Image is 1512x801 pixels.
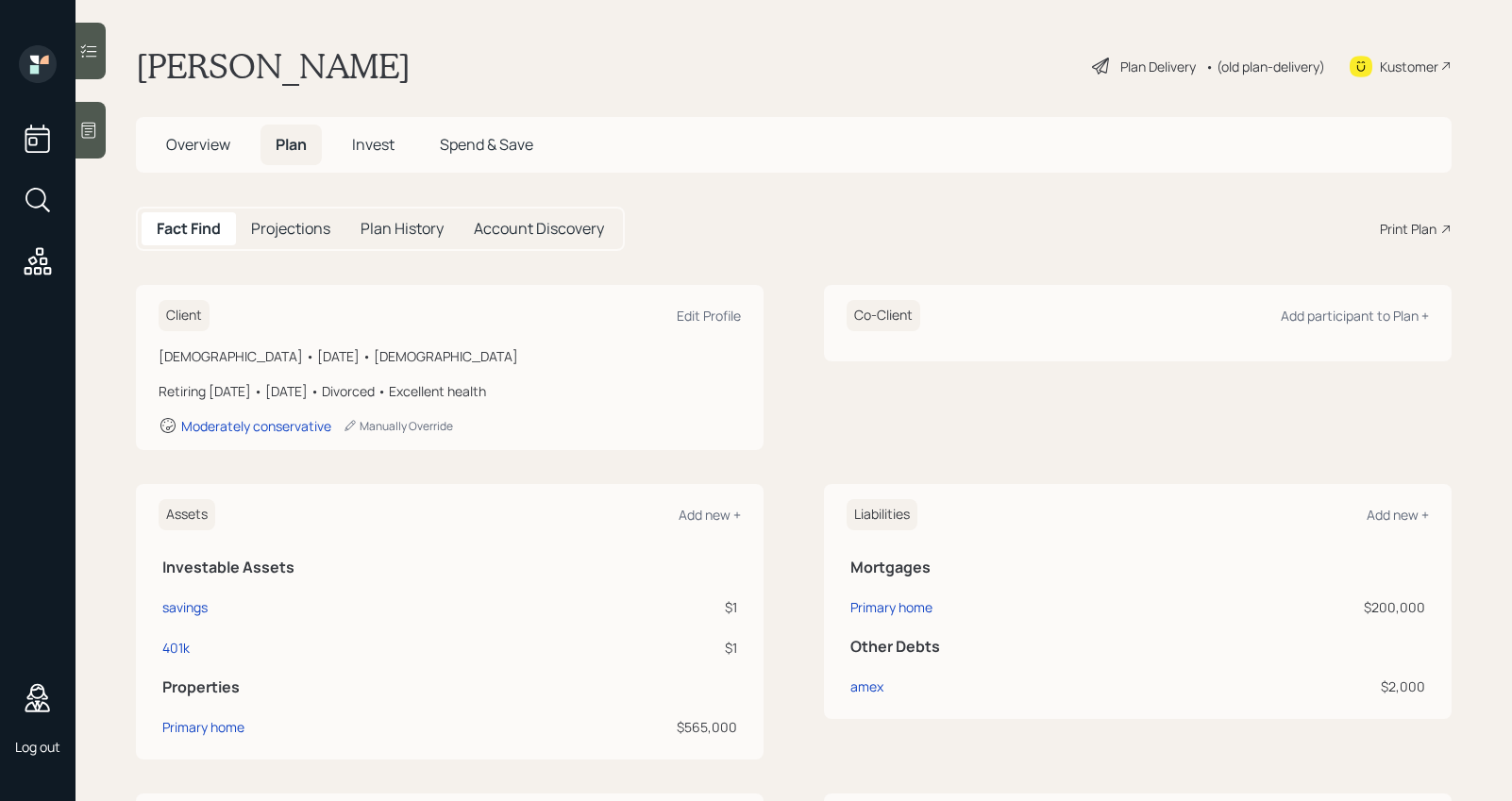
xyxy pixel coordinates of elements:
h5: Account Discovery [474,220,604,238]
div: Retiring [DATE] • [DATE] • Divorced • Excellent health [159,381,741,401]
h5: Fact Find [157,220,221,238]
h5: Investable Assets [162,559,737,576]
h5: Mortgages [850,559,1425,576]
div: [DEMOGRAPHIC_DATA] • [DATE] • [DEMOGRAPHIC_DATA] [159,346,741,366]
span: Plan [276,134,307,155]
h6: Assets [159,499,215,530]
div: 401k [162,638,190,658]
div: $2,000 [1180,676,1425,696]
div: Manually Override [343,418,453,434]
div: • (old plan-delivery) [1205,57,1325,76]
div: Plan Delivery [1120,57,1196,76]
span: Overview [166,134,230,155]
div: Add new + [1367,506,1429,524]
div: Edit Profile [677,307,741,325]
div: amex [850,676,883,696]
span: Spend & Save [440,134,533,155]
h6: Client [159,300,210,331]
div: $565,000 [494,717,737,737]
h5: Properties [162,678,737,696]
div: $1 [494,597,737,617]
div: Primary home [850,597,932,617]
span: Invest [352,134,395,155]
h6: Liabilities [847,499,917,530]
div: Add participant to Plan + [1281,307,1429,325]
div: Moderately conservative [181,417,331,435]
h1: [PERSON_NAME] [136,45,411,87]
div: Kustomer [1380,57,1438,76]
div: Primary home [162,717,244,737]
h5: Plan History [361,220,444,238]
div: Log out [15,738,60,756]
h5: Projections [251,220,330,238]
div: savings [162,597,208,617]
div: Print Plan [1380,219,1436,239]
div: $1 [494,638,737,658]
div: $200,000 [1180,597,1425,617]
h6: Co-Client [847,300,920,331]
h5: Other Debts [850,638,1425,656]
div: Add new + [679,506,741,524]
